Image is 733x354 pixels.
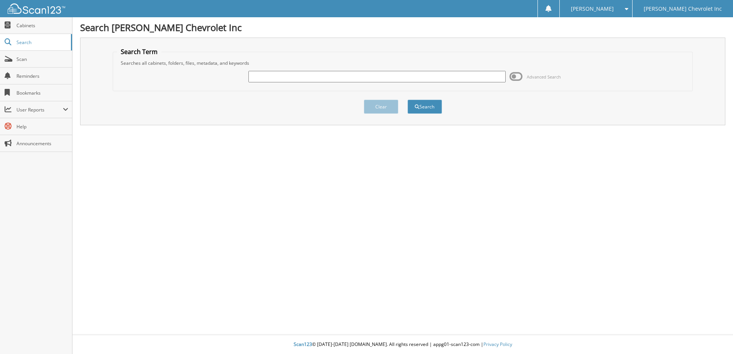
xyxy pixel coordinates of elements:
[408,100,442,114] button: Search
[364,100,398,114] button: Clear
[294,341,312,347] span: Scan123
[117,60,689,66] div: Searches all cabinets, folders, files, metadata, and keywords
[8,3,65,14] img: scan123-logo-white.svg
[571,7,614,11] span: [PERSON_NAME]
[695,317,733,354] iframe: Chat Widget
[16,56,68,62] span: Scan
[527,74,561,80] span: Advanced Search
[16,73,68,79] span: Reminders
[72,335,733,354] div: © [DATE]-[DATE] [DOMAIN_NAME]. All rights reserved | appg01-scan123-com |
[80,21,725,34] h1: Search [PERSON_NAME] Chevrolet Inc
[644,7,722,11] span: [PERSON_NAME] Chevrolet Inc
[117,48,161,56] legend: Search Term
[483,341,512,347] a: Privacy Policy
[16,22,68,29] span: Cabinets
[16,123,68,130] span: Help
[16,140,68,147] span: Announcements
[16,90,68,96] span: Bookmarks
[16,39,67,46] span: Search
[16,107,63,113] span: User Reports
